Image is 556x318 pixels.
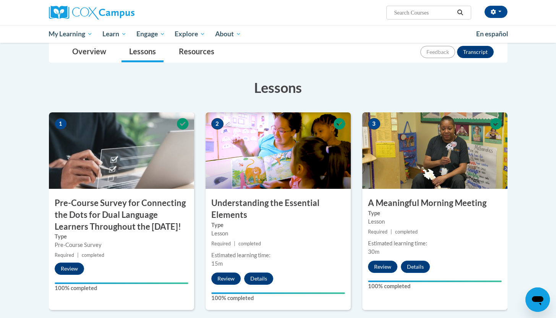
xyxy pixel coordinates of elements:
[49,6,135,19] img: Cox Campus
[420,46,455,58] button: Feedback
[49,78,507,97] h3: Lessons
[55,284,188,292] label: 100% completed
[49,29,92,39] span: My Learning
[401,261,430,273] button: Details
[211,229,345,238] div: Lesson
[485,6,507,18] button: Account Settings
[55,232,188,241] label: Type
[55,241,188,249] div: Pre-Course Survey
[211,241,231,247] span: Required
[171,42,222,62] a: Resources
[234,241,235,247] span: |
[368,281,502,282] div: Your progress
[393,8,454,17] input: Search Courses
[211,260,223,267] span: 15m
[368,229,387,235] span: Required
[170,25,210,43] a: Explore
[525,287,550,312] iframe: Button to launch messaging window
[391,229,392,235] span: |
[211,292,345,294] div: Your progress
[55,282,188,284] div: Your progress
[215,29,241,39] span: About
[82,252,104,258] span: completed
[122,42,164,62] a: Lessons
[368,217,502,226] div: Lesson
[362,197,507,209] h3: A Meaningful Morning Meeting
[395,229,418,235] span: completed
[211,118,224,130] span: 2
[102,29,126,39] span: Learn
[211,273,241,285] button: Review
[37,25,519,43] div: Main menu
[49,197,194,232] h3: Pre-Course Survey for Connecting the Dots for Dual Language Learners Throughout the [DATE]!
[65,42,114,62] a: Overview
[368,261,397,273] button: Review
[211,251,345,260] div: Estimated learning time:
[476,30,508,38] span: En español
[471,26,513,42] a: En español
[210,25,246,43] a: About
[211,221,345,229] label: Type
[55,252,74,258] span: Required
[457,46,494,58] button: Transcript
[368,209,502,217] label: Type
[77,252,79,258] span: |
[206,112,351,189] img: Course Image
[44,25,98,43] a: My Learning
[131,25,170,43] a: Engage
[368,239,502,248] div: Estimated learning time:
[362,112,507,189] img: Course Image
[175,29,205,39] span: Explore
[368,248,379,255] span: 30m
[454,8,466,17] button: Search
[55,118,67,130] span: 1
[244,273,273,285] button: Details
[368,118,380,130] span: 3
[49,112,194,189] img: Course Image
[368,282,502,290] label: 100% completed
[136,29,165,39] span: Engage
[55,263,84,275] button: Review
[211,294,345,302] label: 100% completed
[97,25,131,43] a: Learn
[206,197,351,221] h3: Understanding the Essential Elements
[238,241,261,247] span: completed
[49,6,194,19] a: Cox Campus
